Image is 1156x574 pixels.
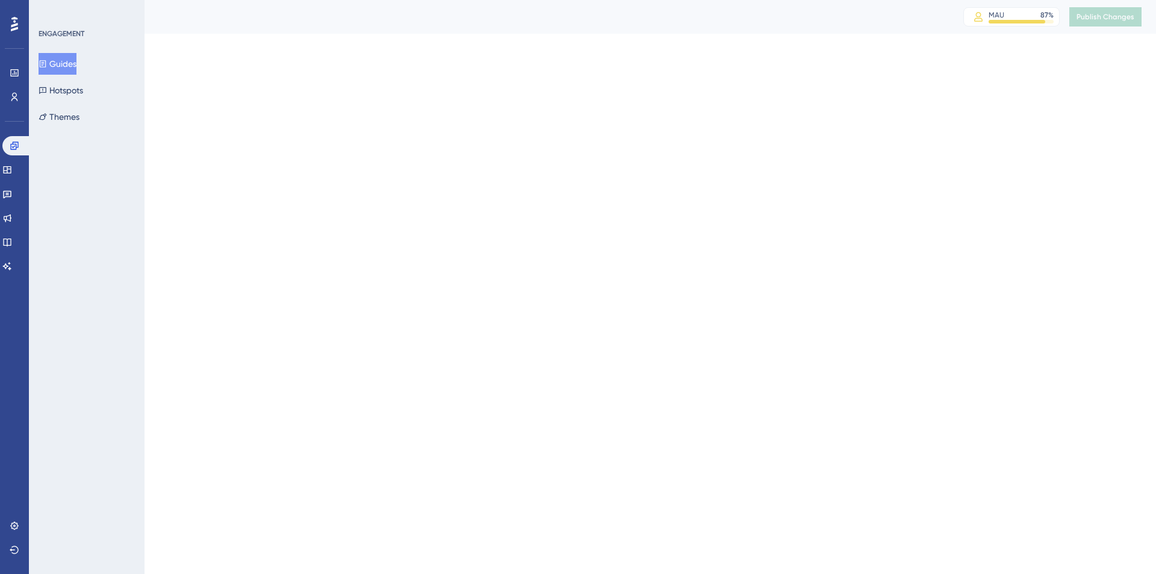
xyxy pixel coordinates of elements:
button: Guides [39,53,76,75]
span: Publish Changes [1077,12,1134,22]
button: Hotspots [39,80,83,101]
button: Publish Changes [1069,7,1142,27]
div: MAU [989,10,1004,20]
div: ENGAGEMENT [39,29,84,39]
div: 87 % [1040,10,1054,20]
button: Themes [39,106,79,128]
